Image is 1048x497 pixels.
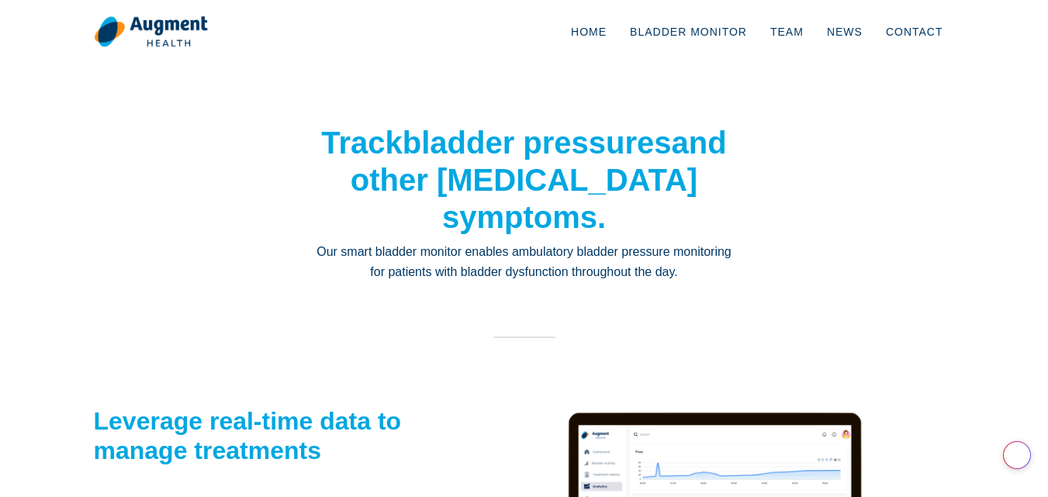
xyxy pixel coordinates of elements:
[618,6,759,57] a: Bladder Monitor
[94,16,208,48] img: logo
[403,126,672,160] strong: bladder pressures
[815,6,874,57] a: News
[94,406,439,466] h2: Leverage real-time data to manage treatments
[759,6,815,57] a: Team
[315,124,734,236] h1: Track and other [MEDICAL_DATA] symptoms.
[874,6,955,57] a: Contact
[559,6,618,57] a: Home
[315,242,734,283] p: Our smart bladder monitor enables ambulatory bladder pressure monitoring for patients with bladde...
